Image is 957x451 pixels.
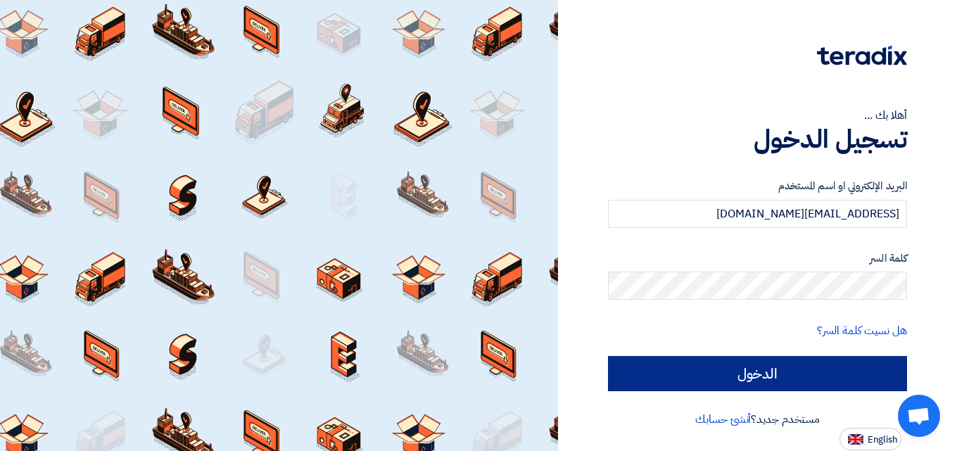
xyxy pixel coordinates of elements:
[817,46,907,65] img: Teradix logo
[817,322,907,339] a: هل نسيت كلمة السر؟
[608,107,907,124] div: أهلا بك ...
[839,428,901,450] button: English
[608,250,907,267] label: كلمة السر
[608,411,907,428] div: مستخدم جديد؟
[898,395,940,437] div: Open chat
[848,434,863,445] img: en-US.png
[868,435,897,445] span: English
[608,124,907,155] h1: تسجيل الدخول
[608,356,907,391] input: الدخول
[608,200,907,228] input: أدخل بريد العمل الإلكتروني او اسم المستخدم الخاص بك ...
[695,411,751,428] a: أنشئ حسابك
[608,178,907,194] label: البريد الإلكتروني او اسم المستخدم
